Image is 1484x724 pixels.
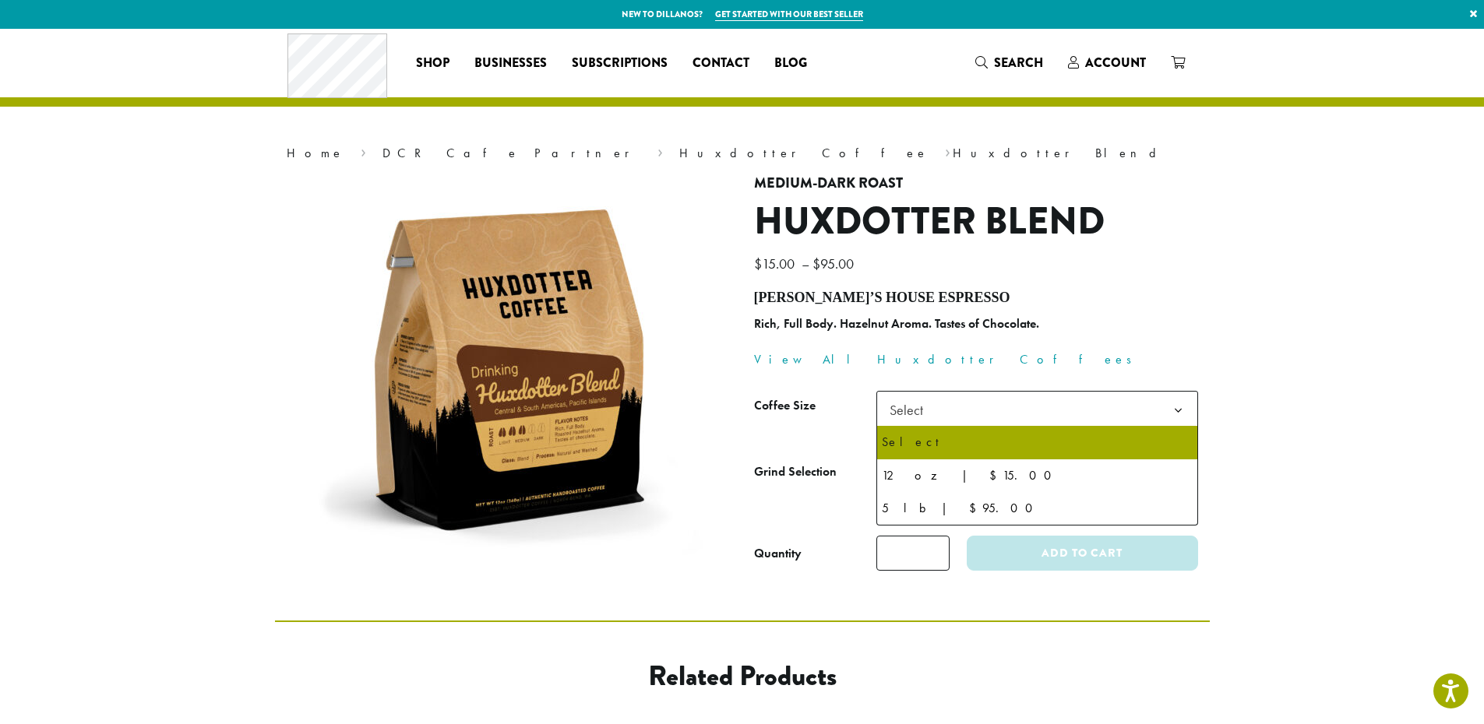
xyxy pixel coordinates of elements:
[400,659,1084,693] h2: Related products
[404,51,462,76] a: Shop
[754,199,1198,244] h1: Huxdotter Blend
[754,290,1198,307] h4: [PERSON_NAME]’s House Espresso
[877,426,1197,459] li: Select
[287,144,1198,163] nav: Breadcrumb
[774,54,807,73] span: Blog
[812,255,858,272] bdi: 95.00
[754,255,762,272] span: $
[754,175,1198,192] h4: Medium-Dark Roast
[967,536,1197,571] button: Add to cart
[754,461,876,483] label: Grind Selection
[963,50,1056,76] a: Search
[754,395,876,417] label: Coffee Size
[802,255,809,272] span: –
[994,54,1043,72] span: Search
[754,315,1039,332] b: Rich, Full Body. Hazelnut Aroma. Tastes of Chocolate.
[882,497,1193,520] div: 5 lb | $95.00
[679,145,929,161] a: Huxdotter Coffee
[882,464,1193,487] div: 12 oz | $15.00
[474,54,547,73] span: Businesses
[754,351,1142,367] a: View All Huxdotter Coffees
[754,544,802,563] div: Quantity
[361,139,366,163] span: ›
[876,536,950,571] input: Product quantity
[1085,54,1146,72] span: Account
[883,395,939,425] span: Select
[416,54,449,73] span: Shop
[876,391,1198,429] span: Select
[382,145,640,161] a: DCR Cafe Partner
[945,139,950,163] span: ›
[812,255,820,272] span: $
[287,145,344,161] a: Home
[693,54,749,73] span: Contact
[657,139,663,163] span: ›
[715,8,863,21] a: Get started with our best seller
[572,54,668,73] span: Subscriptions
[754,255,798,272] bdi: 15.00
